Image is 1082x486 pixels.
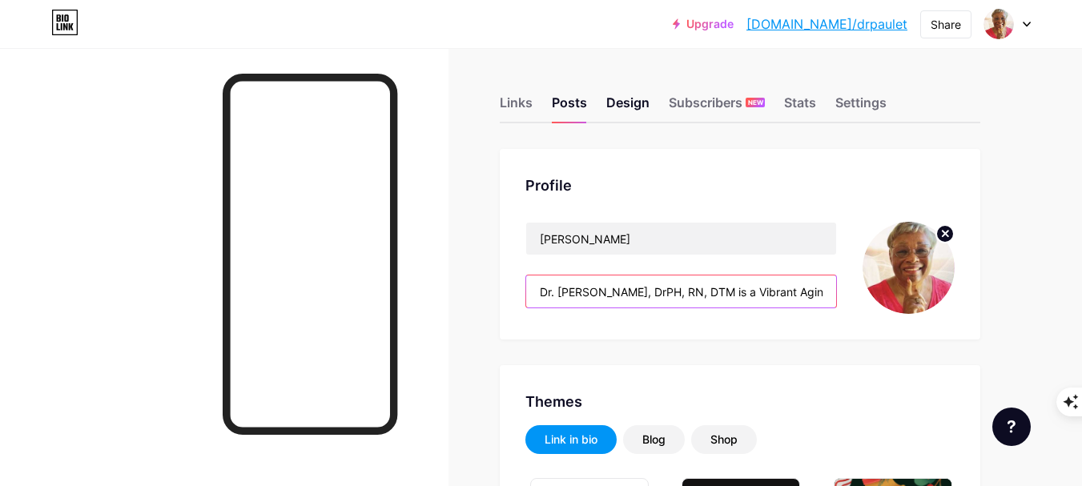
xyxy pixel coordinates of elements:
[746,14,907,34] a: [DOMAIN_NAME]/drpaulet
[931,16,961,33] div: Share
[669,93,765,122] div: Subscribers
[863,222,955,314] img: Dr. Paulette Williams
[500,93,533,122] div: Links
[606,93,650,122] div: Design
[525,175,955,196] div: Profile
[526,223,836,255] input: Name
[545,432,597,448] div: Link in bio
[748,98,763,107] span: NEW
[983,9,1014,39] img: Dr. Paulette Williams
[835,93,887,122] div: Settings
[673,18,734,30] a: Upgrade
[784,93,816,122] div: Stats
[552,93,587,122] div: Posts
[525,391,955,412] div: Themes
[642,432,666,448] div: Blog
[710,432,738,448] div: Shop
[526,275,836,307] input: Bio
